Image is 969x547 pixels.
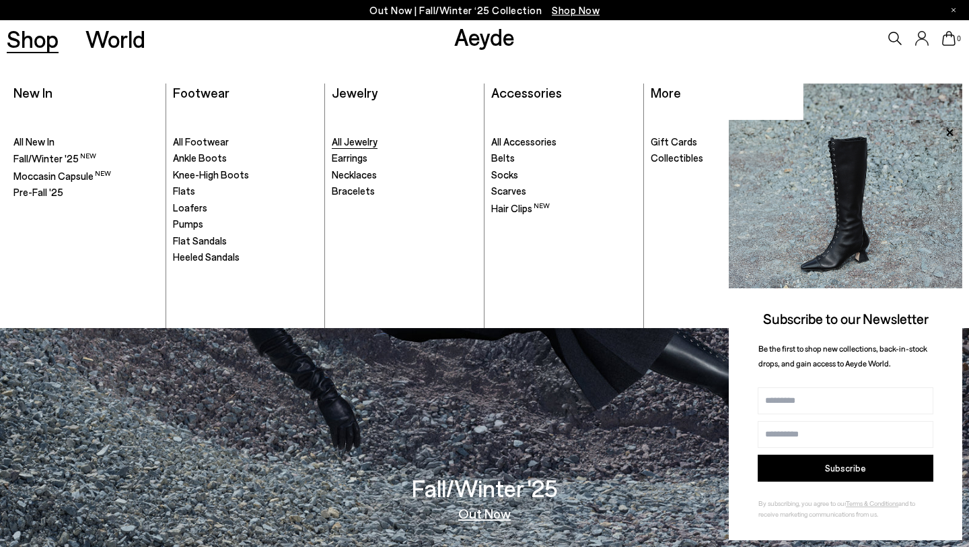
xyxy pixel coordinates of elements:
[491,168,518,181] span: Socks
[332,84,378,100] a: Jewelry
[332,185,375,197] span: Bracelets
[332,152,367,164] span: Earrings
[491,84,562,100] a: Accessories
[173,152,227,164] span: Ankle Boots
[173,234,318,248] a: Flat Sandals
[13,84,52,100] a: New In
[173,185,318,198] a: Flats
[13,135,159,149] a: All New In
[173,251,318,264] a: Heeled Sandals
[758,455,933,482] button: Subscribe
[13,169,159,183] a: Moccasin Capsule
[173,84,229,100] a: Footwear
[173,201,207,214] span: Loafers
[846,499,898,507] a: Terms & Conditions
[763,310,929,327] span: Subscribe to our Newsletter
[332,152,477,165] a: Earrings
[651,135,697,148] span: Gift Cards
[491,185,637,198] a: Scarves
[803,84,962,321] a: Fall/Winter '25 Out Now
[491,202,550,214] span: Hair Clips
[332,168,477,182] a: Necklaces
[758,499,846,507] span: By subscribing, you agree to our
[491,185,526,197] span: Scarves
[173,185,195,197] span: Flats
[369,2,600,19] p: Out Now | Fall/Winter ‘25 Collection
[173,251,240,263] span: Heeled Sandals
[13,186,159,199] a: Pre-Fall '25
[651,152,797,165] a: Collectibles
[651,84,681,100] a: More
[491,152,637,165] a: Belts
[412,476,558,500] h3: Fall/Winter '25
[332,168,377,181] span: Necklaces
[332,135,378,148] span: All Jewelry
[173,234,227,247] span: Flat Sandals
[458,507,511,520] a: Out Now
[173,135,318,149] a: All Footwear
[956,35,962,42] span: 0
[491,152,515,164] span: Belts
[13,152,96,164] span: Fall/Winter '25
[173,168,318,182] a: Knee-High Boots
[7,27,59,51] a: Shop
[332,135,477,149] a: All Jewelry
[552,4,600,16] span: Navigate to /collections/new-in
[173,168,249,181] span: Knee-High Boots
[13,152,159,166] a: Fall/Winter '25
[85,27,145,51] a: World
[173,201,318,215] a: Loafers
[651,152,703,164] span: Collectibles
[729,120,962,288] img: 2a6287a1333c9a56320fd6e7b3c4a9a9.jpg
[758,344,927,368] span: Be the first to shop new collections, back-in-stock drops, and gain access to Aeyde World.
[173,218,203,230] span: Pumps
[332,185,477,198] a: Bracelets
[491,168,637,182] a: Socks
[803,84,962,321] img: Group_1295_900x.jpg
[13,186,63,198] span: Pre-Fall '25
[942,31,956,46] a: 0
[651,135,797,149] a: Gift Cards
[491,135,557,148] span: All Accessories
[454,22,515,51] a: Aeyde
[173,152,318,165] a: Ankle Boots
[13,135,55,148] span: All New In
[173,135,229,148] span: All Footwear
[173,218,318,231] a: Pumps
[491,201,637,216] a: Hair Clips
[491,135,637,149] a: All Accessories
[13,170,111,182] span: Moccasin Capsule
